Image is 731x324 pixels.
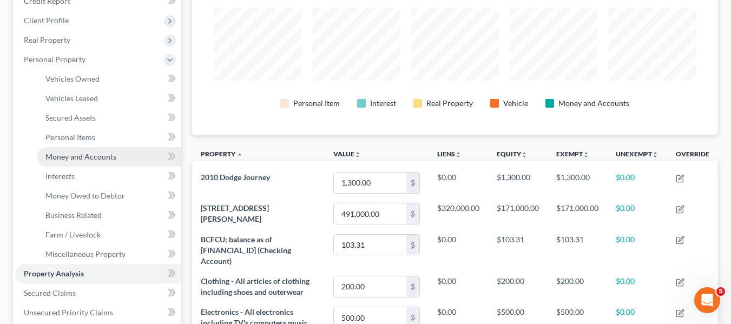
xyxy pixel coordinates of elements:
[548,167,607,198] td: $1,300.00
[37,69,181,89] a: Vehicles Owned
[37,244,181,264] a: Miscellaneous Property
[455,151,462,158] i: unfold_more
[607,199,667,229] td: $0.00
[607,167,667,198] td: $0.00
[429,199,488,229] td: $320,000.00
[334,203,406,224] input: 0.00
[24,35,70,44] span: Real Property
[24,16,69,25] span: Client Profile
[334,276,406,297] input: 0.00
[293,98,340,109] div: Personal Item
[667,143,718,168] th: Override
[45,210,102,220] span: Business Related
[583,151,589,158] i: unfold_more
[45,94,98,103] span: Vehicles Leased
[45,249,126,259] span: Miscellaneous Property
[45,113,96,122] span: Secured Assets
[201,173,270,182] span: 2010 Dodge Journey
[236,151,243,158] i: expand_less
[24,269,84,278] span: Property Analysis
[201,235,291,266] span: BCFCU; balance as of [FINANCIAL_ID] (Checking Account)
[497,150,528,158] a: Equityunfold_more
[37,206,181,225] a: Business Related
[488,271,548,302] td: $200.00
[15,303,181,322] a: Unsecured Priority Claims
[607,271,667,302] td: $0.00
[406,173,419,193] div: $
[716,287,725,296] span: 5
[45,133,95,142] span: Personal Items
[503,98,528,109] div: Vehicle
[616,150,658,158] a: Unexemptunfold_more
[45,171,75,181] span: Interests
[24,55,85,64] span: Personal Property
[201,276,309,296] span: Clothing - All articles of clothing including shoes and outerwear
[354,151,361,158] i: unfold_more
[426,98,473,109] div: Real Property
[406,276,419,297] div: $
[45,191,125,200] span: Money Owed to Debtor
[488,167,548,198] td: $1,300.00
[37,147,181,167] a: Money and Accounts
[694,287,720,313] iframe: Intercom live chat
[37,89,181,108] a: Vehicles Leased
[548,271,607,302] td: $200.00
[201,203,269,223] span: [STREET_ADDRESS][PERSON_NAME]
[15,283,181,303] a: Secured Claims
[406,235,419,255] div: $
[558,98,629,109] div: Money and Accounts
[437,150,462,158] a: Liensunfold_more
[15,264,181,283] a: Property Analysis
[429,167,488,198] td: $0.00
[429,229,488,271] td: $0.00
[24,288,76,297] span: Secured Claims
[333,150,361,158] a: Valueunfold_more
[521,151,528,158] i: unfold_more
[406,203,419,224] div: $
[37,186,181,206] a: Money Owed to Debtor
[201,150,243,158] a: Property expand_less
[556,150,589,158] a: Exemptunfold_more
[548,199,607,229] td: $171,000.00
[334,235,406,255] input: 0.00
[652,151,658,158] i: unfold_more
[37,108,181,128] a: Secured Assets
[37,128,181,147] a: Personal Items
[45,230,101,239] span: Farm / Livestock
[488,199,548,229] td: $171,000.00
[370,98,396,109] div: Interest
[37,225,181,244] a: Farm / Livestock
[607,229,667,271] td: $0.00
[45,74,100,83] span: Vehicles Owned
[37,167,181,186] a: Interests
[548,229,607,271] td: $103.31
[334,173,406,193] input: 0.00
[45,152,116,161] span: Money and Accounts
[429,271,488,302] td: $0.00
[24,308,113,317] span: Unsecured Priority Claims
[488,229,548,271] td: $103.31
